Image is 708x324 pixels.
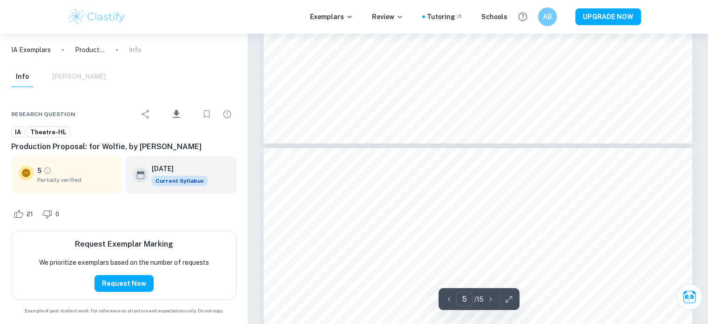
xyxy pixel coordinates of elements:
a: Grade partially verified [43,166,52,175]
div: Download [157,102,196,126]
p: 5 [37,165,41,176]
span: Partially verified [37,176,115,184]
span: Current Syllabus [152,176,208,186]
p: Review [372,12,404,22]
a: Schools [481,12,507,22]
h6: AB [542,12,553,22]
div: Report issue [218,105,236,124]
button: Ask Clai [676,284,702,310]
a: IA Exemplars [11,45,51,55]
img: Clastify logo [67,7,127,26]
h6: Production Proposal: for Wolfie, by [PERSON_NAME] [11,141,236,152]
button: Request Now [94,275,154,292]
button: Info [11,67,34,87]
div: Like [11,207,38,221]
h6: [DATE] [152,164,200,174]
span: Research question [11,110,75,118]
a: Tutoring [427,12,463,22]
span: IA [12,128,24,137]
button: AB [538,7,557,26]
div: This exemplar is based on the current syllabus. Feel free to refer to it for inspiration/ideas wh... [152,176,208,186]
p: / 15 [474,294,484,304]
p: Production Proposal: for Wolfie, by [PERSON_NAME] [75,45,105,55]
a: Theatre-HL [27,126,70,138]
div: Share [136,105,155,124]
button: UPGRADE NOW [575,8,641,25]
span: Example of past student work. For reference on structure and expectations only. Do not copy. [11,307,236,314]
p: We prioritize exemplars based on the number of requests [39,257,209,268]
p: Exemplars [310,12,353,22]
a: IA [11,126,25,138]
h6: Request Exemplar Marking [75,239,173,250]
span: 0 [50,210,64,219]
span: Theatre-HL [27,128,70,137]
span: 21 [21,210,38,219]
div: Dislike [40,207,64,221]
div: Bookmark [197,105,216,124]
p: Info [129,45,142,55]
button: Help and Feedback [515,9,531,25]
